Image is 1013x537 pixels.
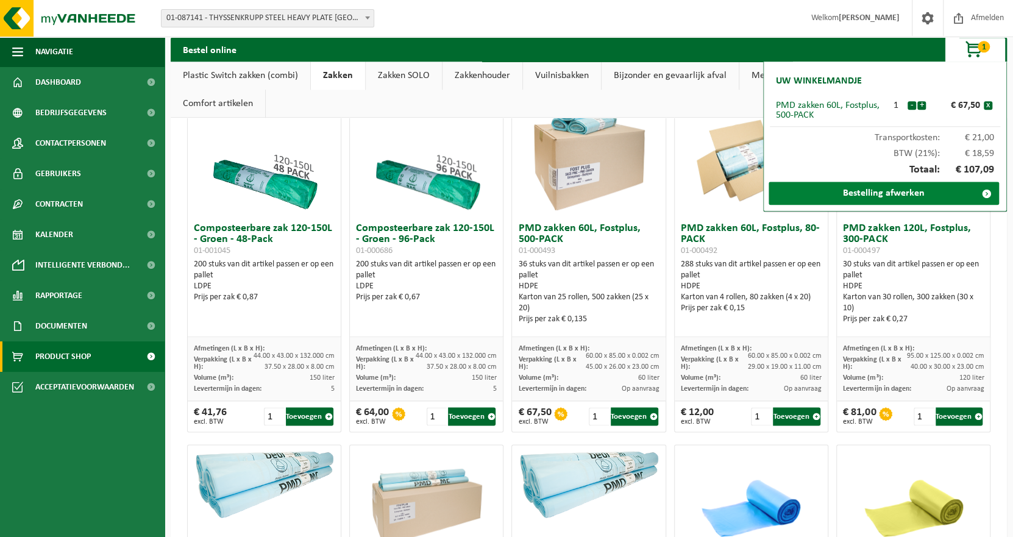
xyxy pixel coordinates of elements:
div: Prijs per zak € 0,27 [843,314,984,325]
span: 120 liter [959,374,984,382]
button: Toevoegen [936,407,983,425]
input: 1 [914,407,934,425]
div: € 67,50 [518,407,551,425]
span: Gebruikers [35,158,81,189]
span: excl. BTW [194,418,227,425]
img: 01-000686 [366,95,488,217]
span: Afmetingen (L x B x H): [518,345,589,352]
div: 200 stuks van dit artikel passen er op een pallet [194,259,335,303]
h3: Composteerbare zak 120-150L - Groen - 48-Pack [194,223,335,256]
span: 29.00 x 19.00 x 11.00 cm [748,363,822,371]
input: 1 [427,407,447,425]
button: x [984,101,992,110]
div: 30 stuks van dit artikel passen er op een pallet [843,259,984,325]
span: Volume (m³): [518,374,558,382]
div: BTW (21%): [770,143,1000,158]
h2: Uw winkelmandje [770,68,868,94]
span: € 18,59 [940,149,995,158]
span: Volume (m³): [843,374,883,382]
div: Karton van 25 rollen, 500 zakken (25 x 20) [518,292,659,314]
span: Op aanvraag [946,385,984,393]
span: 01-000497 [843,246,880,255]
span: 01-000686 [356,246,393,255]
button: 1 [945,37,1006,62]
span: Contracten [35,189,83,219]
div: Prijs per zak € 0,67 [356,292,497,303]
img: 01-000531 [512,445,665,522]
span: Kalender [35,219,73,250]
span: Levertermijn in dagen: [518,385,586,393]
span: 60 liter [800,374,822,382]
div: Prijs per zak € 0,87 [194,292,335,303]
span: excl. BTW [518,418,551,425]
span: Volume (m³): [681,374,720,382]
div: Transportkosten: [770,127,1000,143]
div: 1 [885,101,907,110]
h3: Composteerbare zak 120-150L - Groen - 96-Pack [356,223,497,256]
span: 95.00 x 125.00 x 0.002 cm [906,352,984,360]
span: Volume (m³): [356,374,396,382]
div: € 67,50 [929,101,984,110]
span: Dashboard [35,67,81,98]
input: 1 [264,407,285,425]
span: Verpakking (L x B x H): [356,356,414,371]
span: Verpakking (L x B x H): [518,356,576,371]
span: Contactpersonen [35,128,106,158]
span: € 21,00 [940,133,995,143]
button: Toevoegen [611,407,658,425]
div: 288 stuks van dit artikel passen er op een pallet [681,259,822,314]
div: HDPE [843,281,984,292]
span: Afmetingen (L x B x H): [356,345,427,352]
input: 1 [751,407,772,425]
button: - [908,101,916,110]
div: HDPE [518,281,659,292]
button: + [917,101,926,110]
div: Karton van 4 rollen, 80 zakken (4 x 20) [681,292,822,303]
div: € 81,00 [843,407,876,425]
span: 01-000492 [681,246,717,255]
span: 60 liter [638,374,659,382]
span: 5 [493,385,497,393]
span: 37.50 x 28.00 x 8.00 cm [427,363,497,371]
input: 1 [589,407,610,425]
span: excl. BTW [681,418,714,425]
a: Plastic Switch zakken (combi) [171,62,310,90]
div: € 64,00 [356,407,389,425]
span: excl. BTW [356,418,389,425]
strong: [PERSON_NAME] [839,13,900,23]
a: Bestelling afwerken [769,182,999,205]
a: Bijzonder en gevaarlijk afval [602,62,739,90]
span: Product Shop [35,341,91,372]
div: Totaal: [770,158,1000,182]
div: Prijs per zak € 0,15 [681,303,822,314]
a: Zakkenhouder [443,62,522,90]
div: € 41,76 [194,407,227,425]
span: 01-001045 [194,246,230,255]
img: 01-000493 [528,95,650,217]
span: Levertermijn in dagen: [356,385,424,393]
span: Verpakking (L x B x H): [843,356,901,371]
span: Levertermijn in dagen: [194,385,261,393]
span: 40.00 x 30.00 x 23.00 cm [910,363,984,371]
span: Afmetingen (L x B x H): [843,345,914,352]
div: PMD zakken 60L, Fostplus, 500-PACK [776,101,885,120]
div: 36 stuks van dit artikel passen er op een pallet [518,259,659,325]
div: LDPE [356,281,497,292]
span: 01-087141 - THYSSENKRUPP STEEL HEAVY PLATE ANTWERP NV - ANTWERPEN [161,9,374,27]
button: Toevoegen [773,407,820,425]
span: 5 [331,385,335,393]
span: Volume (m³): [194,374,233,382]
span: 44.00 x 43.00 x 132.000 cm [254,352,335,360]
span: 150 liter [472,374,497,382]
div: LDPE [194,281,335,292]
img: 01-000492 [690,95,812,217]
span: 1 [978,41,990,52]
span: 37.50 x 28.00 x 8.00 cm [265,363,335,371]
span: 150 liter [310,374,335,382]
div: 200 stuks van dit artikel passen er op een pallet [356,259,497,303]
span: Bedrijfsgegevens [35,98,107,128]
span: Op aanvraag [784,385,822,393]
h3: PMD zakken 60L, Fostplus, 80-PACK [681,223,822,256]
div: Prijs per zak € 0,135 [518,314,659,325]
span: excl. BTW [843,418,876,425]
